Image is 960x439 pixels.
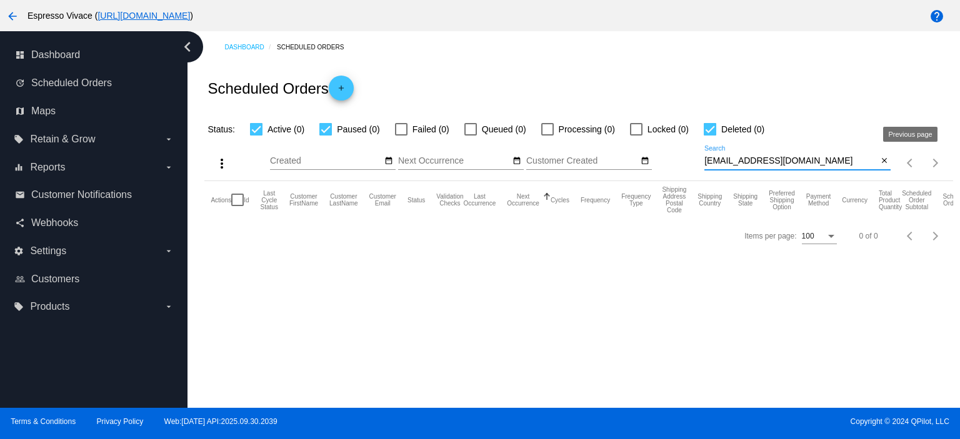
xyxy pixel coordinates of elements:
a: Web:[DATE] API:2025.09.30.2039 [164,417,277,426]
button: Change sorting for PaymentMethod.Type [806,193,831,207]
span: Webhooks [31,217,78,229]
button: Change sorting for CustomerEmail [369,193,396,207]
i: arrow_drop_down [164,302,174,312]
button: Change sorting for LastOccurrenceUtc [464,193,496,207]
mat-icon: add [334,84,349,99]
a: Scheduled Orders [277,37,355,57]
a: Terms & Conditions [11,417,76,426]
mat-icon: date_range [384,156,393,166]
button: Change sorting for Status [407,196,425,204]
i: chevron_left [177,37,197,57]
button: Next page [923,224,948,249]
mat-header-cell: Actions [211,181,231,219]
button: Change sorting for ShippingPostcode [662,186,686,214]
a: [URL][DOMAIN_NAME] [97,11,190,21]
button: Change sorting for Cycles [551,196,569,204]
span: Espresso Vivace ( ) [27,11,193,21]
a: Privacy Policy [97,417,144,426]
button: Change sorting for Frequency [581,196,610,204]
i: equalizer [14,162,24,172]
span: Products [30,301,69,312]
a: email Customer Notifications [15,185,174,205]
i: map [15,106,25,116]
i: arrow_drop_down [164,162,174,172]
h2: Scheduled Orders [207,76,353,101]
span: Customer Notifications [31,189,132,200]
div: Items per page: [744,232,796,240]
button: Clear [877,155,891,168]
mat-icon: arrow_back [5,9,20,24]
input: Customer Created [526,156,639,166]
mat-icon: help [929,9,944,24]
span: Locked (0) [647,122,689,137]
span: Dashboard [31,49,80,61]
button: Change sorting for Subtotal [902,190,931,210]
a: update Scheduled Orders [15,73,174,93]
i: update [15,78,25,88]
span: Paused (0) [337,122,379,137]
mat-icon: date_range [512,156,521,166]
button: Change sorting for CustomerLastName [329,193,358,207]
mat-select: Items per page: [802,232,837,241]
i: local_offer [14,302,24,312]
div: 0 of 0 [859,232,878,240]
button: Next page [923,150,948,175]
span: Deleted (0) [721,122,764,137]
button: Change sorting for ShippingCountry [697,193,722,207]
span: Failed (0) [412,122,449,137]
span: Copyright © 2024 QPilot, LLC [491,417,949,426]
span: 100 [802,232,814,240]
mat-icon: close [880,156,889,166]
a: map Maps [15,101,174,121]
a: dashboard Dashboard [15,45,174,65]
button: Change sorting for LastProcessingCycleId [261,190,278,210]
input: Created [270,156,382,166]
button: Change sorting for FrequencyType [621,193,651,207]
button: Change sorting for CurrencyIso [842,196,867,204]
button: Change sorting for PreferredShippingOption [769,190,795,210]
button: Previous page [898,224,923,249]
i: settings [14,246,24,256]
span: Settings [30,245,66,257]
input: Search [704,156,877,166]
mat-icon: more_vert [214,156,229,171]
span: Scheduled Orders [31,77,112,89]
i: local_offer [14,134,24,144]
span: Status: [207,124,235,134]
button: Change sorting for Id [244,196,249,204]
span: Active (0) [267,122,304,137]
span: Queued (0) [482,122,526,137]
i: dashboard [15,50,25,60]
button: Change sorting for ShippingState [733,193,757,207]
i: people_outline [15,274,25,284]
span: Customers [31,274,79,285]
button: Change sorting for CustomerFirstName [289,193,318,207]
input: Next Occurrence [398,156,511,166]
button: Previous page [898,150,923,175]
a: people_outline Customers [15,269,174,289]
span: Reports [30,162,65,173]
a: Dashboard [224,37,277,57]
button: Change sorting for NextOccurrenceUtc [507,193,539,207]
span: Retain & Grow [30,134,95,145]
mat-header-cell: Validation Checks [436,181,463,219]
i: email [15,190,25,200]
mat-icon: date_range [641,156,649,166]
span: Processing (0) [559,122,615,137]
i: arrow_drop_down [164,134,174,144]
span: Maps [31,106,56,117]
a: share Webhooks [15,213,174,233]
i: arrow_drop_down [164,246,174,256]
mat-header-cell: Total Product Quantity [879,181,902,219]
i: share [15,218,25,228]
